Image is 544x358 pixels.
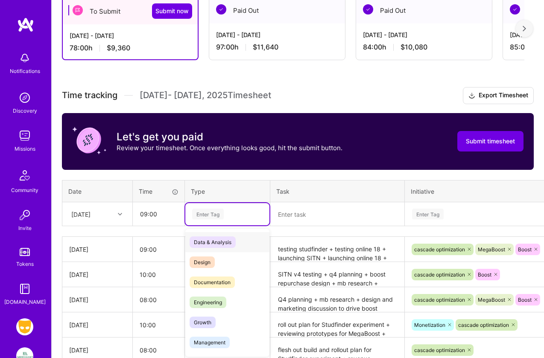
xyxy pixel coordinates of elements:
div: [DOMAIN_NAME] [4,297,46,306]
div: Enter Tag [412,207,444,221]
div: 84:00 h [363,43,485,52]
img: Invite [16,207,33,224]
p: Review your timesheet. Once everything looks good, hit the submit button. [117,143,342,152]
div: [DATE] - [DATE] [363,30,485,39]
img: Paid Out [510,4,520,15]
div: Tokens [16,259,34,268]
span: $11,640 [253,43,278,52]
span: Boost [518,297,532,303]
a: Grindr: Product & Marketing [14,318,35,335]
span: cascade optimization [414,271,465,278]
span: Data & Analysis [190,236,236,248]
span: Engineering [190,297,226,308]
input: HH:MM [133,288,184,311]
div: Discovery [13,106,37,115]
img: Community [15,165,35,186]
img: tokens [20,248,30,256]
span: cascade optimization [414,246,465,253]
img: Paid Out [216,4,226,15]
span: $10,080 [401,43,427,52]
input: HH:MM [133,263,184,286]
i: icon Download [468,91,475,100]
span: Boost [478,271,491,278]
th: Type [185,180,270,202]
span: Submit timesheet [466,137,515,146]
div: 97:00 h [216,43,338,52]
span: cascade optimization [414,347,465,353]
img: To Submit [73,5,83,15]
img: bell [16,49,33,67]
span: Submit now [155,7,189,15]
div: Enter Tag [192,207,224,221]
button: Export Timesheet [463,87,534,104]
textarea: roll out plan for Studfinder experiment + reviewing prototypes for MegaBoost + new SKU creation f... [271,313,404,337]
textarea: SITN v4 testing + q4 planning + boost repurchase design + mb research + testing online and roll o... [271,263,404,286]
textarea: testing studfinder + testing online 18 + launching SITN + launching online 18 + design feedback o... [271,238,404,261]
div: [DATE] [69,245,126,254]
div: Invite [18,224,32,233]
span: Monetization [414,322,445,328]
img: logo [17,17,34,32]
img: Grindr: Product & Marketing [16,318,33,335]
div: [DATE] - [DATE] [70,31,191,40]
span: MegaBoost [478,297,505,303]
div: [DATE] [69,346,126,355]
div: [DATE] [71,210,91,218]
div: Community [11,186,38,195]
h3: Let's get you paid [117,131,342,143]
input: HH:MM [133,238,184,261]
input: HH:MM [133,314,184,336]
i: icon Chevron [118,212,122,216]
img: teamwork [16,127,33,144]
span: [DATE] - [DATE] , 2025 Timesheet [140,90,271,101]
img: Paid Out [363,4,373,15]
th: Task [270,180,405,202]
img: guide book [16,280,33,297]
img: discovery [16,89,33,106]
span: cascade optimization [458,322,509,328]
span: Design [190,256,215,268]
img: coin [72,123,106,157]
span: Boost [518,246,532,253]
span: Growth [190,317,216,328]
div: [DATE] - [DATE] [216,30,338,39]
div: Missions [15,144,35,153]
textarea: Q4 planning + mb research + design and marketing discussion to drive boost repurchase [271,288,404,311]
input: HH:MM [133,203,184,225]
div: [DATE] [69,320,126,329]
span: $9,360 [107,44,130,52]
div: 78:00 h [70,44,191,52]
div: Time [139,187,178,196]
span: cascade optimization [414,297,465,303]
span: Time tracking [62,90,117,101]
div: [DATE] [69,295,126,304]
th: Date [62,180,133,202]
span: Management [190,337,230,348]
div: Notifications [10,67,40,76]
img: right [523,26,526,32]
span: MegaBoost [478,246,505,253]
span: Documentation [190,277,235,288]
div: [DATE] [69,270,126,279]
button: Submit now [152,3,192,19]
button: Submit timesheet [457,131,524,151]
